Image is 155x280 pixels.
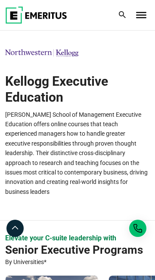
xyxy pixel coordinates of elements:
h1: Kellogg Executive Education [5,73,150,106]
h2: Senior Executive Programs [5,243,150,257]
button: Toggle Menu [136,12,146,18]
p: By Universities* [5,257,150,267]
p: Elevate your C-suite leadership with [5,233,150,243]
img: Kellogg Executive Education [5,44,78,62]
p: [PERSON_NAME] School of Management Executive Education offers online courses that teach experienc... [5,110,150,197]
